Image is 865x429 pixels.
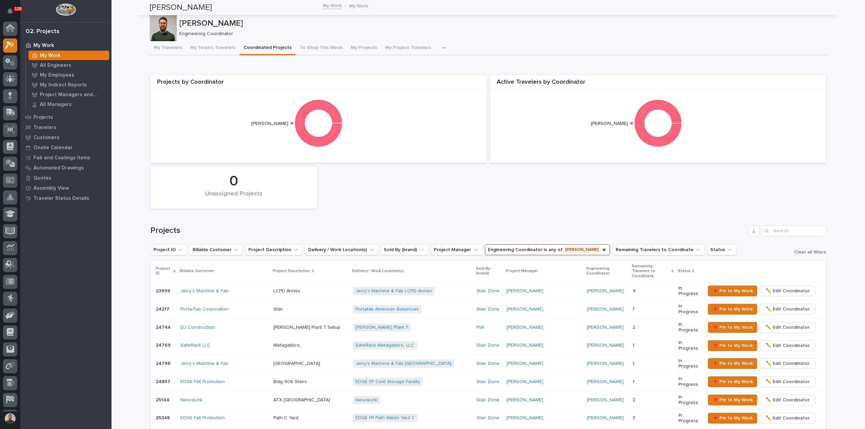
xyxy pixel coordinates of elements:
[506,397,543,403] a: [PERSON_NAME]
[506,379,543,385] a: [PERSON_NAME]
[305,244,378,255] button: Delivery / Work Location(s)
[40,102,72,108] p: All Managers
[766,287,810,295] span: ✏️ Edit Coordinator
[760,358,815,369] button: ✏️ Edit Coordinator
[587,379,624,385] a: [PERSON_NAME]
[273,267,310,275] p: Project Description
[476,265,502,277] p: Sold By (brand)
[708,304,757,315] button: 📌 Pin to My Work
[33,165,84,171] p: Automated Drawings
[355,415,415,421] a: EDGE FP Path Waldo Yard C
[56,3,76,16] img: Workspace Logo
[766,359,810,368] span: ✏️ Edit Coordinator
[766,305,810,313] span: ✏️ Edit Coordinator
[587,415,624,421] a: [PERSON_NAME]
[180,288,228,294] a: Jerry's Machine & Fab
[40,62,71,69] p: All Engineers
[712,359,753,368] span: 📌 Pin to My Work
[633,414,637,421] p: 3
[712,305,753,313] span: 📌 Pin to My Work
[476,306,499,312] a: Stair Zone
[156,287,172,294] p: 23999
[760,395,815,405] button: ✏️ Edit Coordinator
[273,323,342,330] p: [PERSON_NAME] Plant 7 Setup
[633,341,636,348] p: 1
[180,267,214,275] p: Billable Customer
[633,287,637,294] p: 4
[708,413,757,424] button: 📌 Pin to My Work
[186,41,240,55] button: My Team's Travelers
[156,323,172,330] p: 24744
[431,244,482,255] button: Project Manager
[766,414,810,422] span: ✏️ Edit Coordinator
[347,41,381,55] button: My Projects
[26,100,112,109] a: All Managers
[381,41,435,55] button: My Project Travelers
[150,318,826,337] tr: 2474424744 DJ Construction [PERSON_NAME] Plant 7 Setup[PERSON_NAME] Plant 7 Setup [PERSON_NAME] P...
[476,343,499,348] a: Stair Zone
[708,358,757,369] button: 📌 Pin to My Work
[678,358,700,370] p: In Progress
[355,397,377,403] a: NeuraLink
[476,325,484,330] a: PWI
[273,396,331,403] p: ATX [GEOGRAPHIC_DATA]
[708,395,757,405] button: 📌 Pin to My Work
[381,244,428,255] button: Sold By (brand)
[485,244,610,255] button: Engineering Coordinator
[587,306,624,312] a: [PERSON_NAME]
[506,288,543,294] a: [PERSON_NAME]
[3,4,17,18] button: Notifications
[633,396,637,403] p: 2
[179,31,822,37] p: Engineering Coordinator
[766,342,810,350] span: ✏️ Edit Coordinator
[40,72,74,78] p: My Employees
[490,79,826,90] div: Active Travelers by Coordinator
[678,340,700,351] p: In Progress
[678,267,691,275] p: Status
[476,361,499,367] a: Stair Zone
[20,153,112,163] a: Fab and Coatings Items
[150,391,826,409] tr: 2514425144 NeuraLink ATX [GEOGRAPHIC_DATA]ATX [GEOGRAPHIC_DATA] NeuraLink Stair Zone [PERSON_NAME...
[355,288,432,294] a: Jerry's Machine & Fab LCPD Annex
[251,121,288,126] text: [PERSON_NAME]
[766,396,810,404] span: ✏️ Edit Coordinator
[587,325,624,330] a: [PERSON_NAME]
[273,414,300,421] p: Path C Yard
[8,8,17,19] div: Notifications126
[506,306,543,312] a: [PERSON_NAME]
[633,378,636,385] p: 1
[760,413,815,424] button: ✏️ Edit Coordinator
[33,135,59,141] p: Customers
[476,415,499,421] a: Stair Zone
[20,183,112,193] a: Assembly View
[712,414,753,422] span: 📌 Pin to My Work
[712,396,753,404] span: 📌 Pin to My Work
[150,226,746,236] h1: Projects
[760,376,815,387] button: ✏️ Edit Coordinator
[150,409,826,427] tr: 2534825348 EDGE Fall Protection Path C YardPath C Yard EDGE FP Path Waldo Yard C Stair Zone [PERS...
[26,28,59,35] div: 02. Projects
[766,378,810,386] span: ✏️ Edit Coordinator
[150,355,826,373] tr: 2479824798 Jerry's Machine & Fab [GEOGRAPHIC_DATA][GEOGRAPHIC_DATA] Jerry's Machine & Fab [GEOGRA...
[708,376,757,387] button: 📌 Pin to My Work
[20,122,112,132] a: Travelers
[180,306,229,312] a: Porta-Fab Corporation
[20,132,112,142] a: Customers
[506,267,538,275] p: Project Manager
[40,92,106,98] p: Project Managers and Engineers
[180,361,228,367] a: Jerry's Machine & Fab
[708,340,757,351] button: 📌 Pin to My Work
[794,249,826,255] span: Clear all filters
[506,361,543,367] a: [PERSON_NAME]
[150,79,487,90] div: Projects by Coordinator
[26,80,112,89] a: My Indirect Reports
[762,225,826,236] input: Search
[162,173,305,190] div: 0
[33,145,73,151] p: Onsite Calendar
[20,163,112,173] a: Automated Drawings
[633,305,636,312] p: 1
[33,43,54,49] p: My Work
[506,415,543,421] a: [PERSON_NAME]
[273,305,285,312] p: Stair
